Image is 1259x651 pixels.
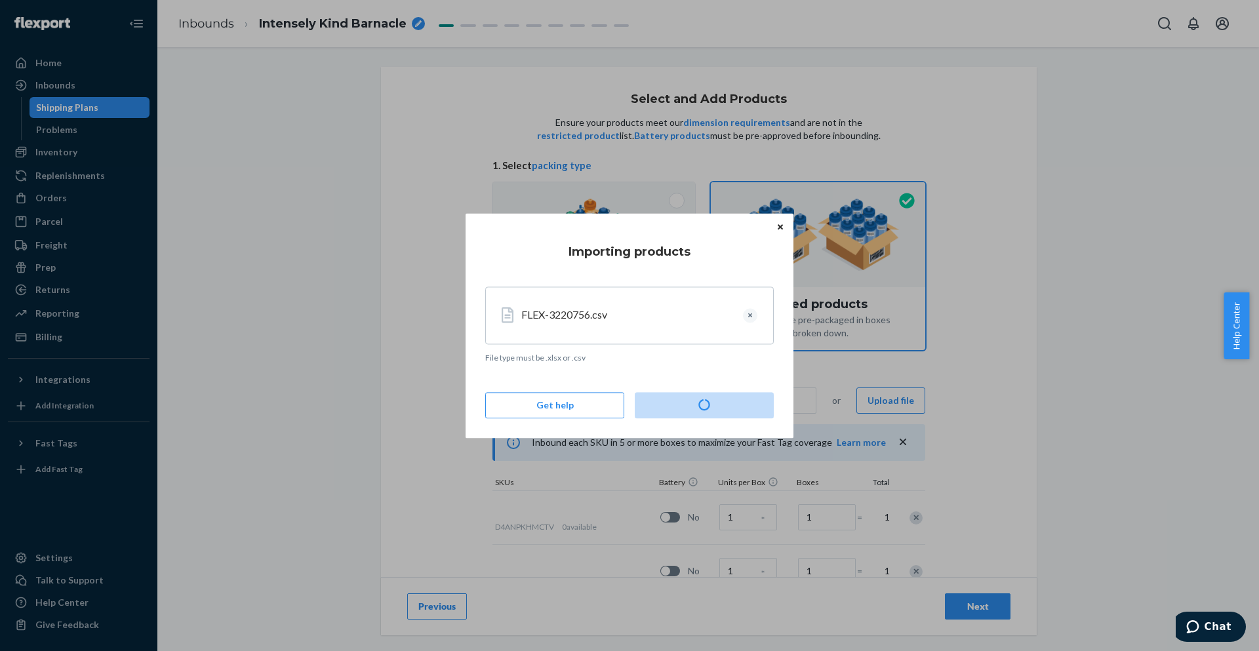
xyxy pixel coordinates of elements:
[485,352,774,363] p: File type must be .xlsx or .csv
[635,392,774,418] button: Import products
[29,9,56,21] span: Chat
[743,308,757,323] button: Clear
[521,308,732,323] div: FLEX-3220756.csv
[774,220,787,234] button: Close
[485,392,624,418] button: Get help
[485,243,774,260] h4: Importing products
